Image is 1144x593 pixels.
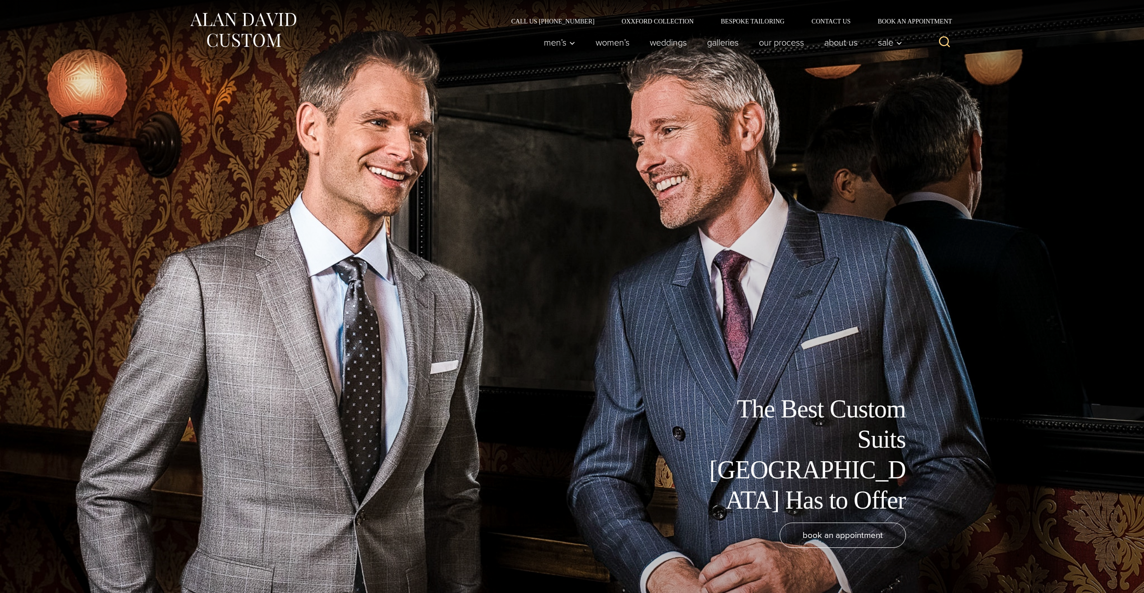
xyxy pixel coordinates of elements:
a: About Us [814,33,868,51]
img: Alan David Custom [189,10,297,50]
a: weddings [639,33,697,51]
button: View Search Form [934,32,956,53]
a: book an appointment [780,523,906,548]
a: Galleries [697,33,749,51]
span: Sale [878,38,902,47]
a: Book an Appointment [864,18,955,24]
span: book an appointment [803,528,883,542]
span: Men’s [544,38,575,47]
a: Call Us [PHONE_NUMBER] [498,18,608,24]
a: Contact Us [798,18,864,24]
h1: The Best Custom Suits [GEOGRAPHIC_DATA] Has to Offer [703,394,906,515]
a: Bespoke Tailoring [707,18,798,24]
nav: Primary Navigation [533,33,907,51]
a: Oxxford Collection [608,18,707,24]
a: Women’s [585,33,639,51]
nav: Secondary Navigation [498,18,956,24]
a: Our Process [749,33,814,51]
